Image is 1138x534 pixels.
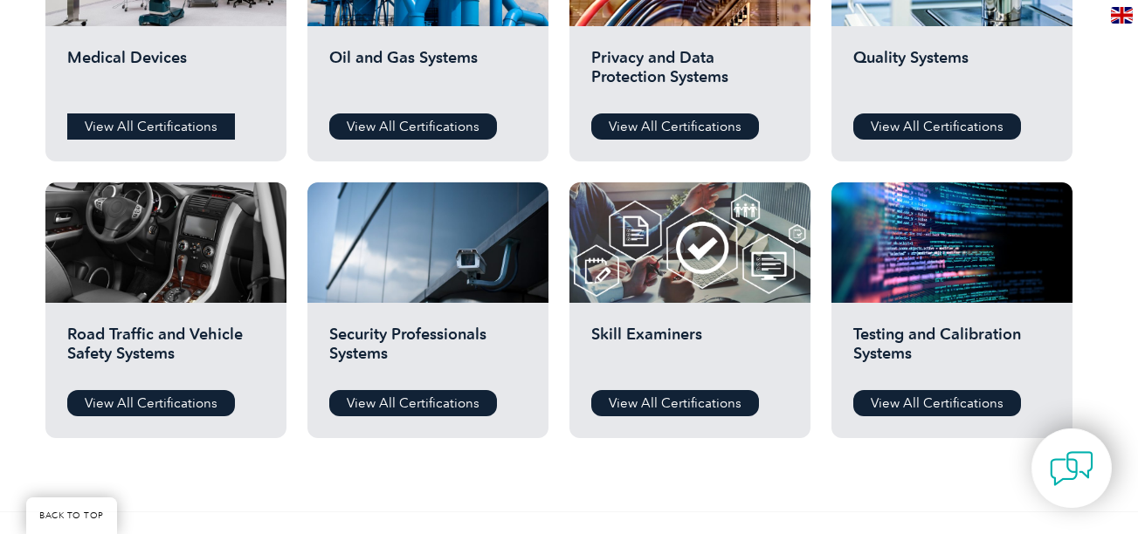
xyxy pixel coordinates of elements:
[591,390,759,416] a: View All Certifications
[591,325,789,377] h2: Skill Examiners
[853,325,1051,377] h2: Testing and Calibration Systems
[329,325,527,377] h2: Security Professionals Systems
[591,113,759,140] a: View All Certifications
[853,390,1021,416] a: View All Certifications
[853,113,1021,140] a: View All Certifications
[853,48,1051,100] h2: Quality Systems
[67,48,265,100] h2: Medical Devices
[67,113,235,140] a: View All Certifications
[67,325,265,377] h2: Road Traffic and Vehicle Safety Systems
[329,113,497,140] a: View All Certifications
[1111,7,1133,24] img: en
[329,390,497,416] a: View All Certifications
[26,497,117,534] a: BACK TO TOP
[67,390,235,416] a: View All Certifications
[329,48,527,100] h2: Oil and Gas Systems
[591,48,789,100] h2: Privacy and Data Protection Systems
[1050,447,1093,490] img: contact-chat.png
